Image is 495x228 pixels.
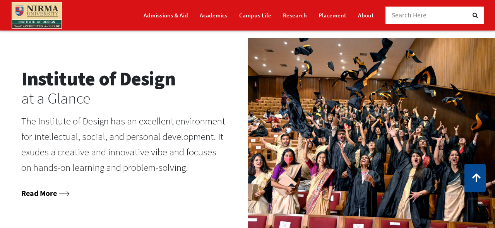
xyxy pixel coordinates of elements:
h3: at a Glance [21,90,226,106]
p: The Institute of Design has an excellent environment for intellectual, social, and personal devel... [21,114,226,175]
a: Placement [319,9,346,22]
a: Academics [200,9,228,22]
img: main_logo [12,2,62,29]
span: Search Here [392,11,427,19]
a: About [358,9,374,22]
a: Campus Life [239,9,271,22]
a: Research [283,9,307,22]
h2: Institute of Design [21,67,226,90]
a: Admissions & Aid [144,9,188,22]
a: Read More [21,188,69,198]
